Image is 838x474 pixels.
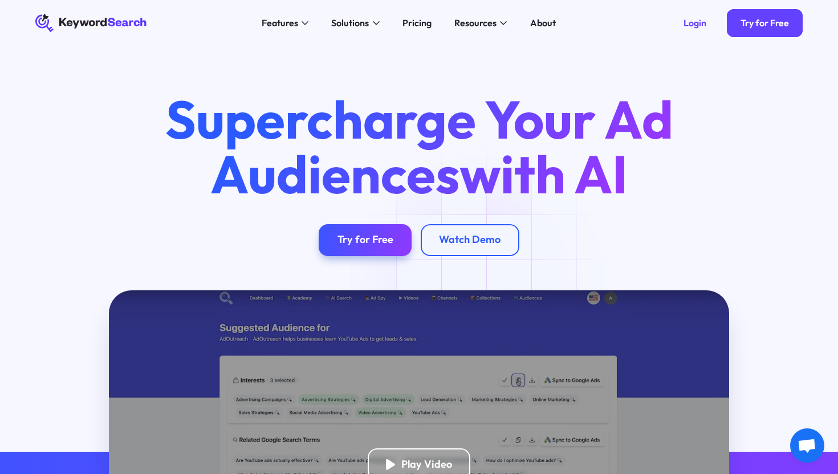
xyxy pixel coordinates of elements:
div: Try for Free [337,233,393,246]
a: Login [669,9,719,37]
div: Features [262,16,298,30]
div: Try for Free [741,17,789,29]
div: Watch Demo [439,233,501,246]
div: Pricing [402,16,432,30]
h1: Supercharge Your Ad Audiences [143,92,695,201]
div: Play Video [401,458,452,471]
div: About [530,16,556,30]
a: Try for Free [727,9,803,37]
span: with AI [459,140,628,207]
a: Try for Free [319,224,412,256]
a: Open chat [790,428,824,463]
div: Solutions [331,16,369,30]
a: Pricing [396,14,438,32]
div: Login [684,17,706,29]
div: Resources [454,16,497,30]
a: About [523,14,563,32]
